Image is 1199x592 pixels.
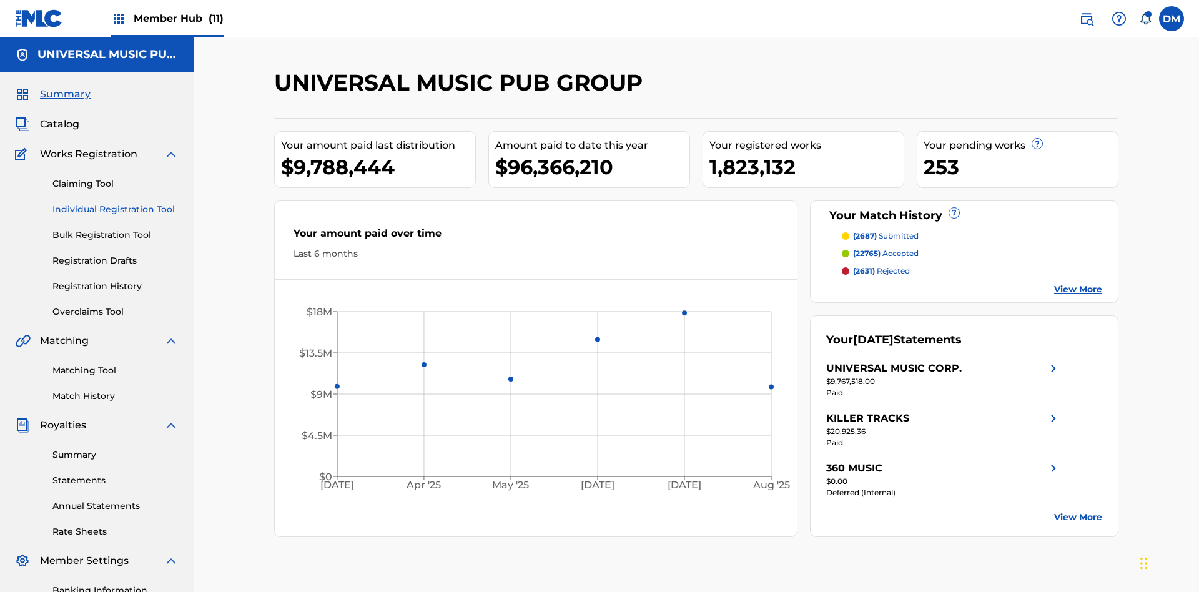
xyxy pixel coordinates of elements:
div: Your amount paid over time [294,226,778,247]
div: Help [1107,6,1132,31]
div: 1,823,132 [709,153,904,181]
tspan: [DATE] [581,480,615,491]
span: Works Registration [40,147,137,162]
img: expand [164,147,179,162]
img: expand [164,333,179,348]
a: Claiming Tool [52,177,179,190]
span: Member Settings [40,553,129,568]
a: Rate Sheets [52,525,179,538]
a: Summary [52,448,179,461]
img: Accounts [15,47,30,62]
div: Deferred (Internal) [826,487,1061,498]
img: expand [164,418,179,433]
div: $0.00 [826,476,1061,487]
a: Annual Statements [52,500,179,513]
tspan: Aug '25 [752,480,790,491]
a: View More [1054,283,1102,296]
tspan: $13.5M [299,347,332,359]
h2: UNIVERSAL MUSIC PUB GROUP [274,69,649,97]
span: (2631) [853,266,875,275]
img: MLC Logo [15,9,63,27]
tspan: $18M [307,306,332,318]
img: right chevron icon [1046,461,1061,476]
span: Royalties [40,418,86,433]
span: ? [949,208,959,218]
div: Your registered works [709,138,904,153]
div: User Menu [1159,6,1184,31]
div: Last 6 months [294,247,778,260]
img: Works Registration [15,147,31,162]
img: Royalties [15,418,30,433]
div: $20,925.36 [826,426,1061,437]
a: SummarySummary [15,87,91,102]
div: Paid [826,437,1061,448]
span: [DATE] [853,333,894,347]
img: Top Rightsholders [111,11,126,26]
div: Your amount paid last distribution [281,138,475,153]
a: (2631) rejected [842,265,1103,277]
span: (2687) [853,231,877,240]
div: Amount paid to date this year [495,138,689,153]
div: KILLER TRACKS [826,411,909,426]
span: Matching [40,333,89,348]
span: Summary [40,87,91,102]
div: $9,788,444 [281,153,475,181]
a: Overclaims Tool [52,305,179,318]
img: expand [164,553,179,568]
span: Member Hub [134,11,224,26]
a: 360 MUSICright chevron icon$0.00Deferred (Internal) [826,461,1061,498]
a: UNIVERSAL MUSIC CORP.right chevron icon$9,767,518.00Paid [826,361,1061,398]
tspan: $0 [319,471,332,483]
a: Matching Tool [52,364,179,377]
a: Bulk Registration Tool [52,229,179,242]
tspan: $4.5M [302,430,332,442]
h5: UNIVERSAL MUSIC PUB GROUP [37,47,179,62]
img: right chevron icon [1046,361,1061,376]
a: (22765) accepted [842,248,1103,259]
span: (11) [209,12,224,24]
img: Summary [15,87,30,102]
span: Catalog [40,117,79,132]
img: Catalog [15,117,30,132]
a: Public Search [1074,6,1099,31]
p: submitted [853,230,919,242]
div: $9,767,518.00 [826,376,1061,387]
img: Member Settings [15,553,30,568]
div: UNIVERSAL MUSIC CORP. [826,361,962,376]
a: KILLER TRACKSright chevron icon$20,925.36Paid [826,411,1061,448]
img: Matching [15,333,31,348]
img: help [1112,11,1127,26]
img: right chevron icon [1046,411,1061,426]
a: (2687) submitted [842,230,1103,242]
tspan: $9M [310,388,332,400]
span: ? [1032,139,1042,149]
a: Registration Drafts [52,254,179,267]
iframe: Chat Widget [1137,532,1199,592]
div: 360 MUSIC [826,461,882,476]
div: Your pending works [924,138,1118,153]
p: rejected [853,265,910,277]
a: Individual Registration Tool [52,203,179,216]
div: Notifications [1139,12,1152,25]
a: View More [1054,511,1102,524]
div: $96,366,210 [495,153,689,181]
div: Drag [1140,545,1148,582]
p: accepted [853,248,919,259]
a: CatalogCatalog [15,117,79,132]
tspan: Apr '25 [407,480,442,491]
div: Paid [826,387,1061,398]
tspan: [DATE] [320,480,354,491]
a: Registration History [52,280,179,293]
tspan: May '25 [493,480,530,491]
span: (22765) [853,249,881,258]
a: Match History [52,390,179,403]
div: Your Match History [826,207,1103,224]
div: Your Statements [826,332,962,348]
a: Statements [52,474,179,487]
img: search [1079,11,1094,26]
div: 253 [924,153,1118,181]
tspan: [DATE] [668,480,702,491]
